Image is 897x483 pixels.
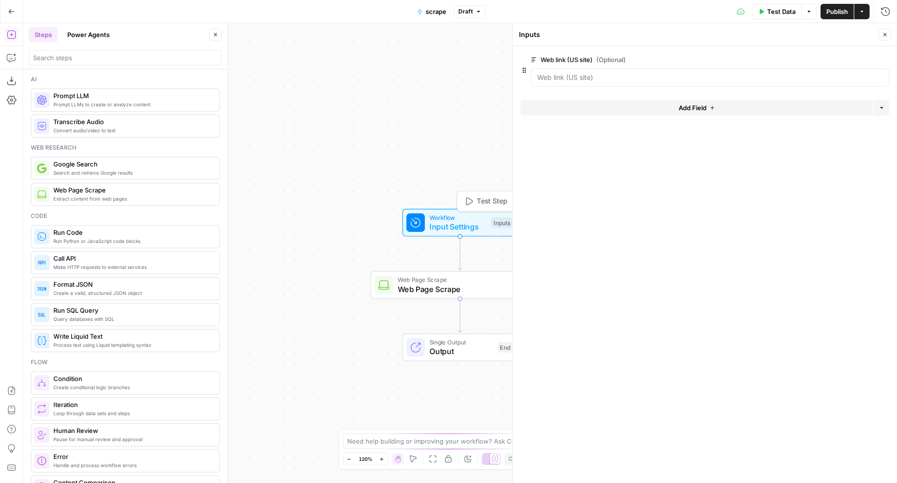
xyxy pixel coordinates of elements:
span: Make HTTP requests to external services [53,263,212,271]
span: scrape [426,7,446,16]
button: Publish [821,4,854,19]
div: Ai [31,75,220,84]
div: Single OutputOutputEnd [371,333,550,361]
button: Steps [29,27,58,42]
span: Prompt LLMs to create or analyze content [53,101,212,108]
span: Run SQL Query [53,305,212,315]
span: Query databases with SQL [53,315,212,323]
g: Edge from step_1 to end [458,298,462,332]
span: Publish [826,7,848,16]
div: WorkflowInput SettingsInputsTest Step [371,209,550,237]
span: Single Output [430,338,493,347]
button: scrape [411,4,452,19]
span: Format JSON [53,280,212,289]
span: Workflow [430,213,487,222]
span: Draft [458,7,473,16]
input: Web link (US site) [537,73,883,82]
span: Process text using Liquid templating syntax [53,341,212,349]
div: End [498,342,513,353]
span: Call API [53,254,212,263]
span: Test Data [767,7,796,16]
input: Search steps [33,53,217,63]
textarea: Inputs [519,30,540,39]
span: (Optional) [596,55,626,64]
span: Run Code [53,228,212,237]
span: Condition [53,374,212,383]
span: Prompt LLM [53,91,212,101]
button: Power Agents [62,27,115,42]
span: Transcribe Audio [53,117,212,127]
span: 120% [359,455,372,463]
label: Web link (US site) [531,55,835,64]
div: Web Page ScrapeWeb Page ScrapeStep 1 [371,271,550,299]
span: Error [53,452,212,461]
span: Google Search [53,159,212,169]
span: Web Page Scrape [398,275,519,284]
span: Create a valid, structured JSON object [53,289,212,297]
div: Web research [31,143,220,152]
span: Web Page Scrape [53,185,212,195]
span: Output [430,345,493,357]
span: Pause for manual review and approval [53,435,212,443]
span: Loop through data sets and steps [53,409,212,417]
span: Iteration [53,400,212,409]
div: Code [31,212,220,220]
span: Human Review [53,426,212,435]
span: Handle and process workflow errors [53,461,212,469]
span: Search and retrieve Google results [53,169,212,177]
div: Inputs [491,217,512,228]
div: Flow [31,358,220,367]
span: Write Liquid Text [53,331,212,341]
g: Edge from start to step_1 [458,236,462,270]
button: Test Data [752,4,801,19]
button: Add Field [520,100,873,115]
span: Input Settings [430,221,487,232]
button: Draft [454,5,486,18]
span: Run Python or JavaScript code blocks [53,237,212,245]
span: Create conditional logic branches [53,383,212,391]
span: Add Field [679,103,707,113]
span: Web Page Scrape [398,283,519,295]
span: Extract content from web pages [53,195,212,203]
span: Convert audio/video to text [53,127,212,134]
button: Copy [505,453,527,465]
